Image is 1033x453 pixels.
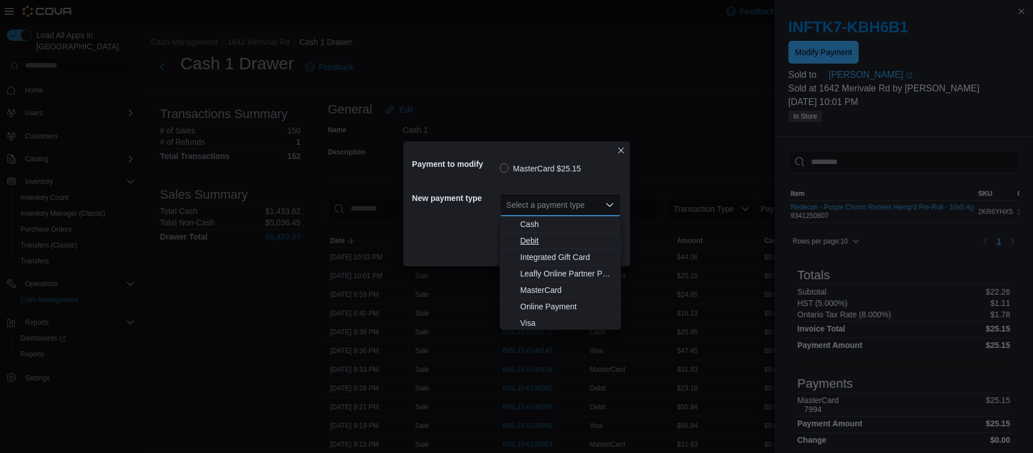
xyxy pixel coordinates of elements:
[507,198,508,212] input: Accessible screen reader label
[500,162,581,175] label: MasterCard $25.15
[520,317,614,329] span: Visa
[412,153,497,175] h5: Payment to modify
[520,219,614,230] span: Cash
[614,144,628,157] button: Closes this modal window
[500,299,621,315] button: Online Payment
[520,301,614,312] span: Online Payment
[500,266,621,282] button: Leafly Online Partner Payment
[520,251,614,263] span: Integrated Gift Card
[605,200,614,209] button: Close list of options
[520,268,614,279] span: Leafly Online Partner Payment
[520,284,614,296] span: MasterCard
[500,216,621,233] button: Cash
[520,235,614,246] span: Debit
[500,315,621,332] button: Visa
[412,187,497,209] h5: New payment type
[500,233,621,249] button: Debit
[500,249,621,266] button: Integrated Gift Card
[500,282,621,299] button: MasterCard
[500,216,621,332] div: Choose from the following options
